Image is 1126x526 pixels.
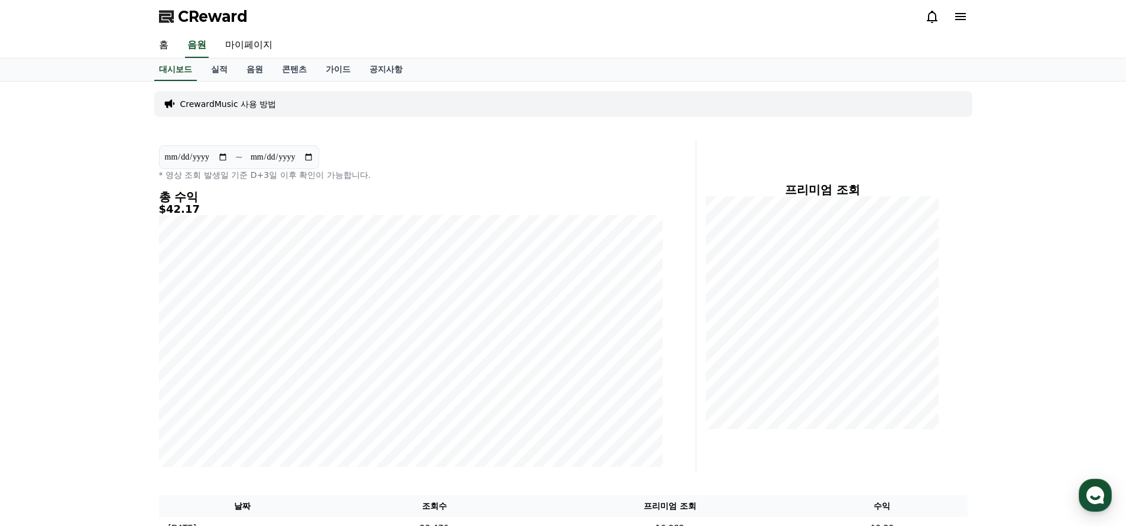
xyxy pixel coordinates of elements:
[159,190,663,203] h4: 총 수익
[316,59,360,81] a: 가이드
[272,59,316,81] a: 콘텐츠
[159,169,663,181] p: * 영상 조회 발생일 기준 D+3일 이후 확인이 가능합니다.
[235,150,243,164] p: ~
[154,59,197,81] a: 대시보드
[180,98,277,110] a: CrewardMusic 사용 방법
[178,7,248,26] span: CReward
[237,59,272,81] a: 음원
[326,495,543,517] th: 조회수
[202,59,237,81] a: 실적
[360,59,412,81] a: 공지사항
[150,33,178,58] a: 홈
[159,203,663,215] h5: $42.17
[797,495,967,517] th: 수익
[216,33,282,58] a: 마이페이지
[543,495,797,517] th: 프리미엄 조회
[706,183,939,196] h4: 프리미엄 조회
[159,495,326,517] th: 날짜
[159,7,248,26] a: CReward
[185,33,209,58] a: 음원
